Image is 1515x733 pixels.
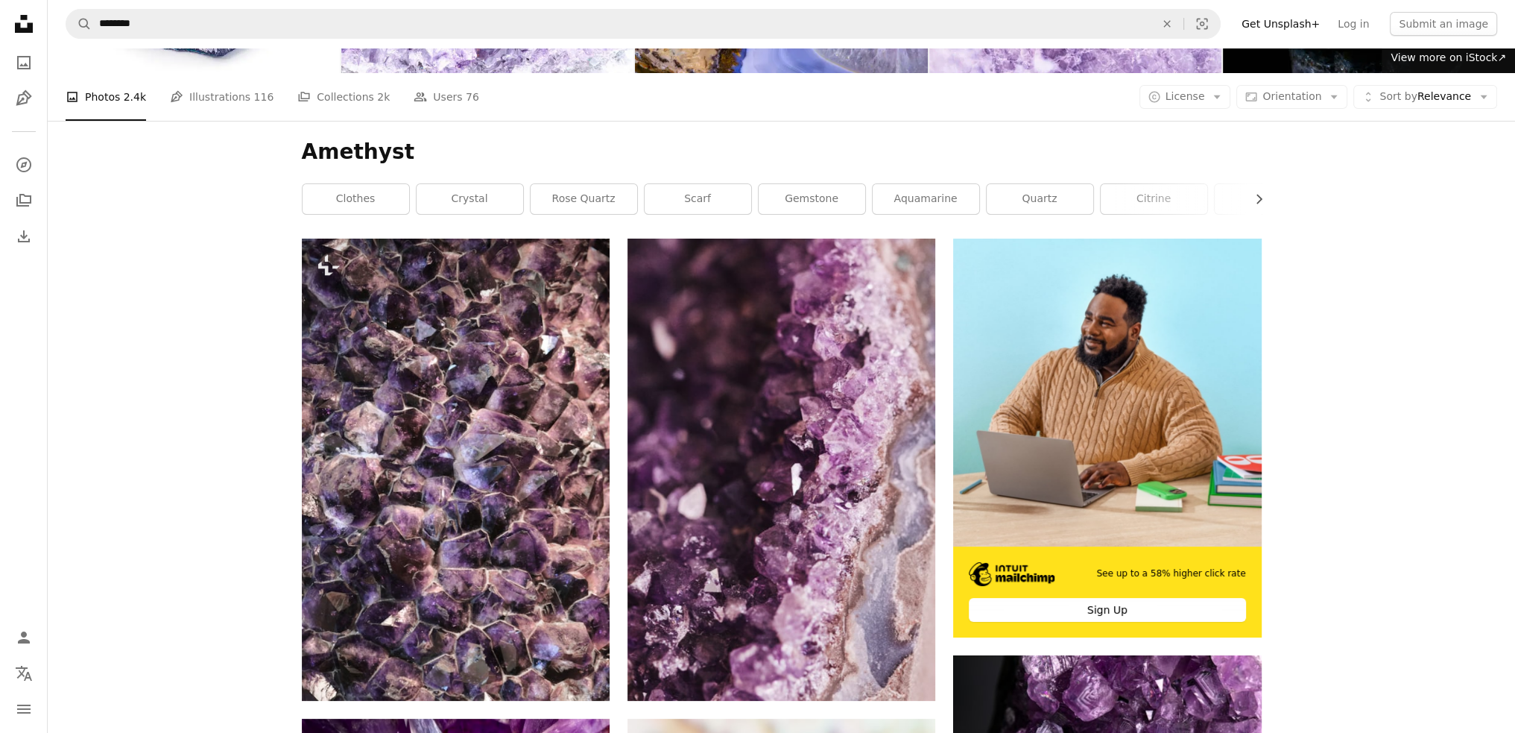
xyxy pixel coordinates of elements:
a: Explore [9,150,39,180]
span: Sort by [1379,90,1417,102]
a: rose quartz [531,184,637,214]
a: Users 76 [414,73,479,121]
button: scroll list to the right [1245,184,1262,214]
a: Collections [9,186,39,216]
button: Submit an image [1390,12,1497,36]
a: Collections 2k [297,73,390,121]
a: Get Unsplash+ [1233,12,1329,36]
button: Clear [1151,10,1183,38]
span: 116 [254,89,274,105]
span: 2k [377,89,390,105]
div: Sign Up [969,598,1245,622]
img: file-1690386555781-336d1949dad1image [969,562,1054,586]
img: a close up of a rock with purple crystals [627,239,935,701]
span: Orientation [1262,90,1321,102]
a: citrine [1101,184,1207,214]
span: View more on iStock ↗ [1391,51,1506,63]
h1: Amethyst [302,139,1262,166]
a: Home — Unsplash [9,9,39,42]
img: a close up of a rock with purple crystals [302,239,610,701]
button: Orientation [1236,85,1347,109]
button: Search Unsplash [66,10,92,38]
a: scarf [645,184,751,214]
a: aquamarine [873,184,979,214]
a: View more on iStock↗ [1382,43,1515,73]
a: Illustrations [9,84,39,113]
a: Download History [9,221,39,251]
button: Visual search [1184,10,1220,38]
span: Relevance [1379,89,1471,104]
span: License [1165,90,1205,102]
a: quartz [987,184,1093,214]
a: a close up of a rock with purple crystals [302,463,610,476]
form: Find visuals sitewide [66,9,1221,39]
a: Illustrations 116 [170,73,273,121]
button: Sort byRelevance [1353,85,1497,109]
a: See up to a 58% higher click rateSign Up [953,239,1261,638]
a: Log in [1329,12,1378,36]
img: file-1722962830841-dea897b5811bimage [953,239,1261,546]
span: 76 [466,89,479,105]
button: Menu [9,694,39,724]
a: gemstone [759,184,865,214]
a: crystal [417,184,523,214]
button: Language [9,658,39,688]
a: Log in / Sign up [9,623,39,652]
a: clothes [303,184,409,214]
span: See up to a 58% higher click rate [1096,567,1245,580]
a: a close up of a rock with purple crystals [627,463,935,476]
a: crystals [1215,184,1321,214]
button: License [1139,85,1231,109]
a: Photos [9,48,39,78]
